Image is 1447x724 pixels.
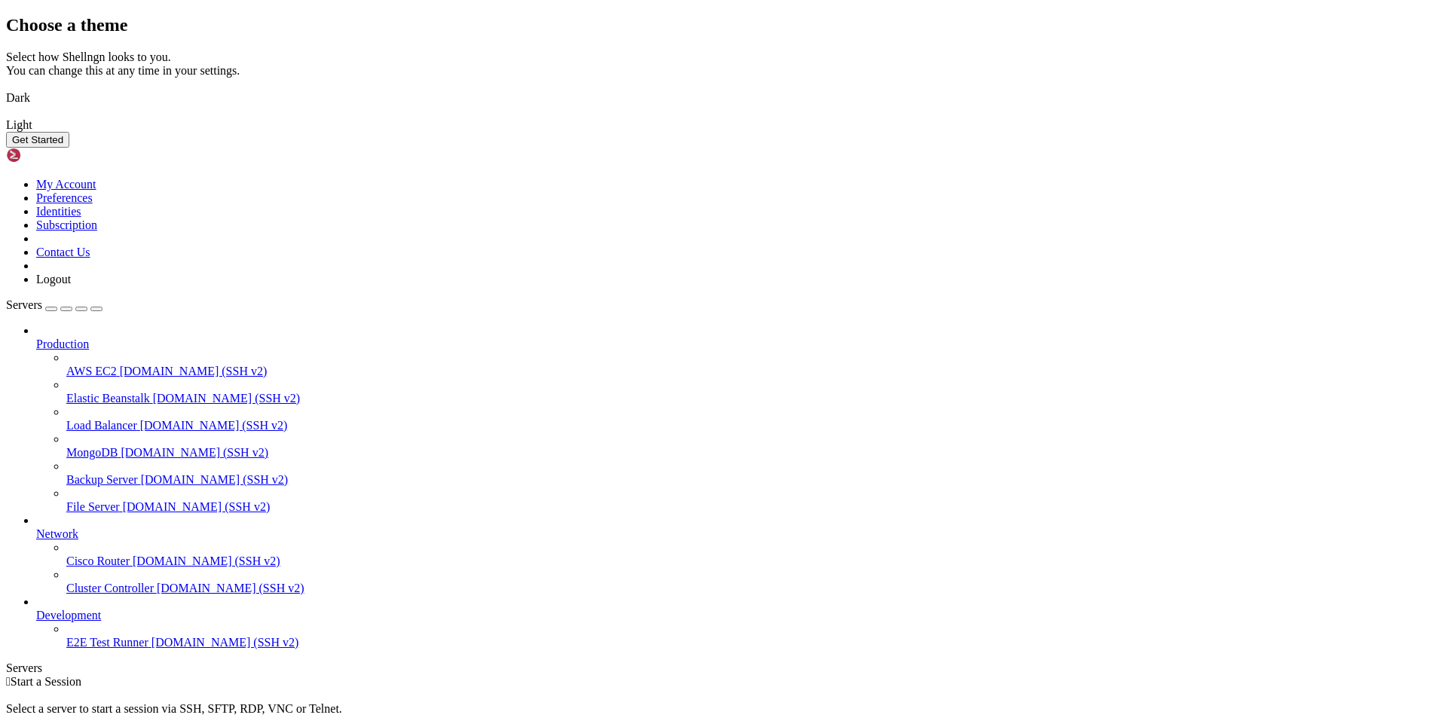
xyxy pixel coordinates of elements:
a: Load Balancer [DOMAIN_NAME] (SSH v2) [66,419,1441,432]
span: [DOMAIN_NAME] (SSH v2) [121,446,268,459]
a: Cisco Router [DOMAIN_NAME] (SSH v2) [66,554,1441,568]
span: Elastic Beanstalk [66,392,150,405]
a: Preferences [36,191,93,204]
li: Cluster Controller [DOMAIN_NAME] (SSH v2) [66,568,1441,595]
button: Get Started [6,132,69,148]
span: MongoDB [66,446,118,459]
div: Servers [6,661,1441,675]
span: AWS EC2 [66,365,117,377]
li: Load Balancer [DOMAIN_NAME] (SSH v2) [66,405,1441,432]
a: Cluster Controller [DOMAIN_NAME] (SSH v2) [66,582,1441,595]
a: Identities [36,205,81,218]
span: E2E Test Runner [66,636,148,649]
a: MongoDB [DOMAIN_NAME] (SSH v2) [66,446,1441,460]
div: Dark [6,91,1441,105]
a: Development [36,609,1441,622]
span: [DOMAIN_NAME] (SSH v2) [120,365,268,377]
span: [DOMAIN_NAME] (SSH v2) [133,554,280,567]
li: MongoDB [DOMAIN_NAME] (SSH v2) [66,432,1441,460]
span: Servers [6,298,42,311]
a: Logout [36,273,71,286]
a: Network [36,527,1441,541]
span: Development [36,609,101,622]
span: Production [36,338,89,350]
a: AWS EC2 [DOMAIN_NAME] (SSH v2) [66,365,1441,378]
img: Shellngn [6,148,93,163]
span: File Server [66,500,120,513]
li: Cisco Router [DOMAIN_NAME] (SSH v2) [66,541,1441,568]
a: E2E Test Runner [DOMAIN_NAME] (SSH v2) [66,636,1441,649]
div: Select how Shellngn looks to you. You can change this at any time in your settings. [6,50,1441,78]
li: Backup Server [DOMAIN_NAME] (SSH v2) [66,460,1441,487]
span: [DOMAIN_NAME] (SSH v2) [151,636,299,649]
a: Servers [6,298,102,311]
span: [DOMAIN_NAME] (SSH v2) [153,392,301,405]
span: [DOMAIN_NAME] (SSH v2) [140,419,288,432]
h2: Choose a theme [6,15,1441,35]
a: Subscription [36,218,97,231]
span: Load Balancer [66,419,137,432]
li: AWS EC2 [DOMAIN_NAME] (SSH v2) [66,351,1441,378]
li: Production [36,324,1441,514]
span: Backup Server [66,473,138,486]
span: Cluster Controller [66,582,154,594]
span: [DOMAIN_NAME] (SSH v2) [123,500,271,513]
a: File Server [DOMAIN_NAME] (SSH v2) [66,500,1441,514]
li: File Server [DOMAIN_NAME] (SSH v2) [66,487,1441,514]
a: Elastic Beanstalk [DOMAIN_NAME] (SSH v2) [66,392,1441,405]
a: Backup Server [DOMAIN_NAME] (SSH v2) [66,473,1441,487]
a: My Account [36,178,96,191]
a: Production [36,338,1441,351]
li: Network [36,514,1441,595]
li: Elastic Beanstalk [DOMAIN_NAME] (SSH v2) [66,378,1441,405]
span: Start a Session [11,675,81,688]
a: Contact Us [36,246,90,258]
span:  [6,675,11,688]
span: [DOMAIN_NAME] (SSH v2) [157,582,304,594]
li: E2E Test Runner [DOMAIN_NAME] (SSH v2) [66,622,1441,649]
span: [DOMAIN_NAME] (SSH v2) [141,473,289,486]
span: Cisco Router [66,554,130,567]
span: Network [36,527,78,540]
div: Light [6,118,1441,132]
li: Development [36,595,1441,649]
